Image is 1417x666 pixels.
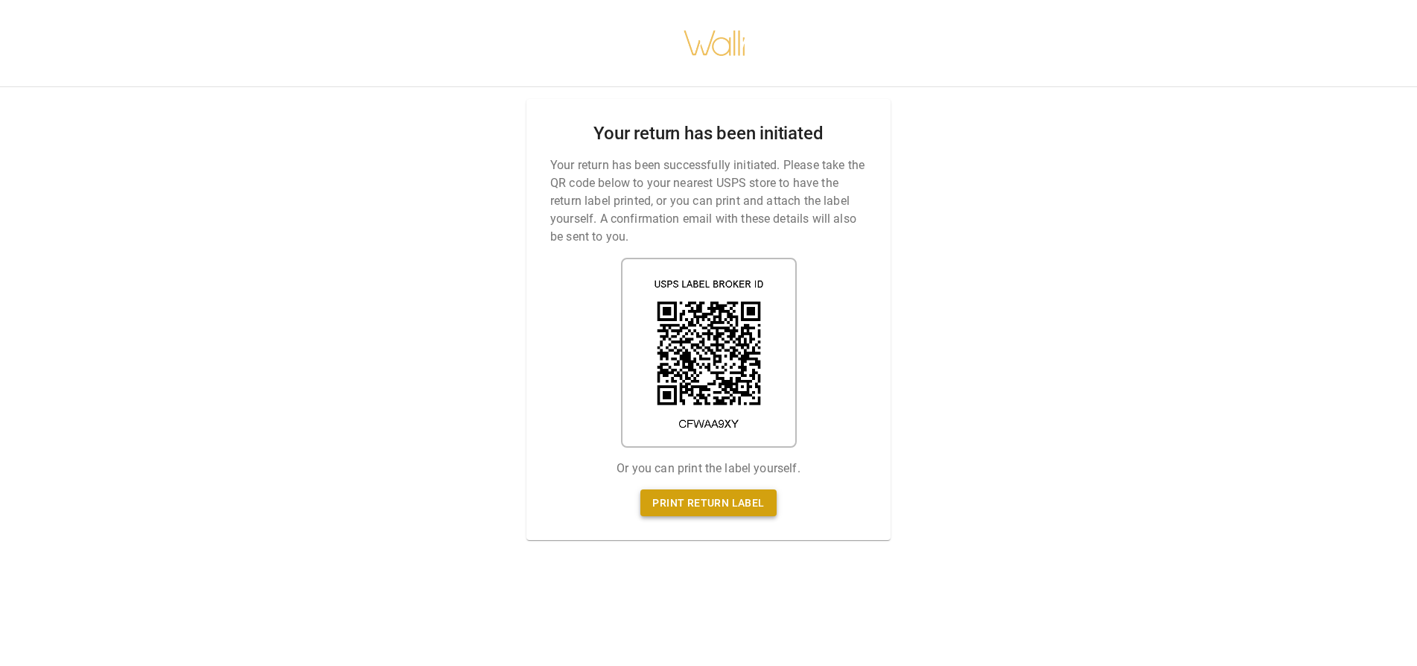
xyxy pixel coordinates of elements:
a: Print return label [640,489,776,517]
img: walli-inc.myshopify.com [683,11,747,75]
img: shipping label qr code [621,258,797,448]
p: Your return has been successfully initiated. Please take the QR code below to your nearest USPS s... [550,156,867,246]
p: Or you can print the label yourself. [617,460,800,478]
h2: Your return has been initiated [593,123,823,145]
